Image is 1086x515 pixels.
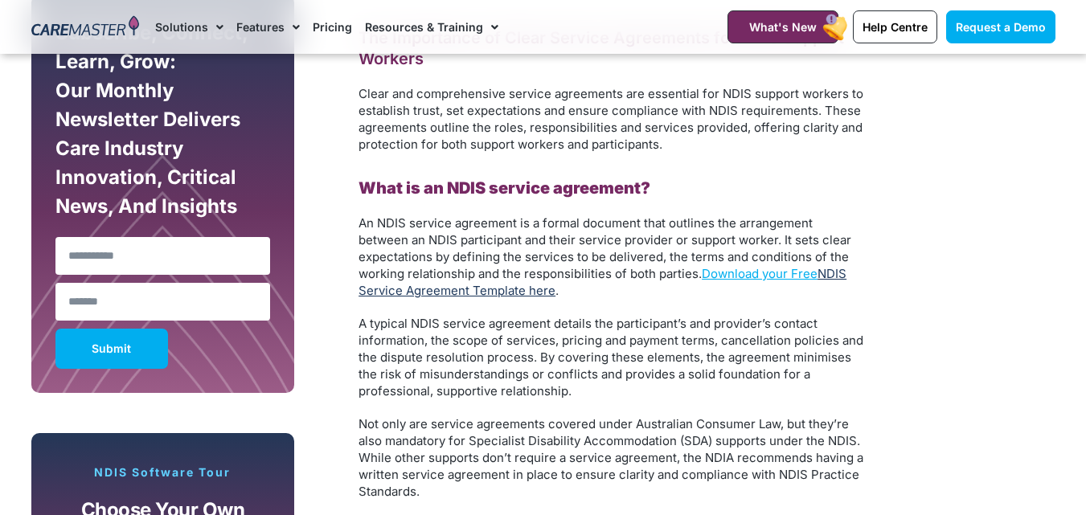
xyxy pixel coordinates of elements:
a: Help Centre [853,10,937,43]
span: Submit [92,345,131,353]
span: Clear and comprehensive service agreements are essential for NDIS support workers to establish tr... [359,86,863,152]
a: Request a Demo [946,10,1055,43]
span: An NDIS service agreement is a formal document that outlines the arrangement between an NDIS part... [359,215,851,281]
span: What's New [749,20,817,34]
div: Subscribe, Connect, Learn, Grow: Our Monthly Newsletter Delivers Care Industry Innovation, Critic... [51,18,275,229]
p: NDIS Software Tour [47,465,279,480]
img: CareMaster Logo [31,15,140,39]
a: What's New [727,10,838,43]
a: NDIS Service Agreement Template here [359,266,846,298]
p: . [359,215,865,299]
span: A typical NDIS service agreement details the participant’s and provider’s contact information, th... [359,316,863,399]
span: Not only are service agreements covered under Australian Consumer Law, but they’re also mandatory... [359,416,863,499]
b: What is an NDIS service agreement? [359,178,650,198]
span: Request a Demo [956,20,1046,34]
button: Submit [55,329,168,369]
span: Help Centre [863,20,928,34]
a: Download your Free [702,266,818,281]
form: New Form [55,18,271,377]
